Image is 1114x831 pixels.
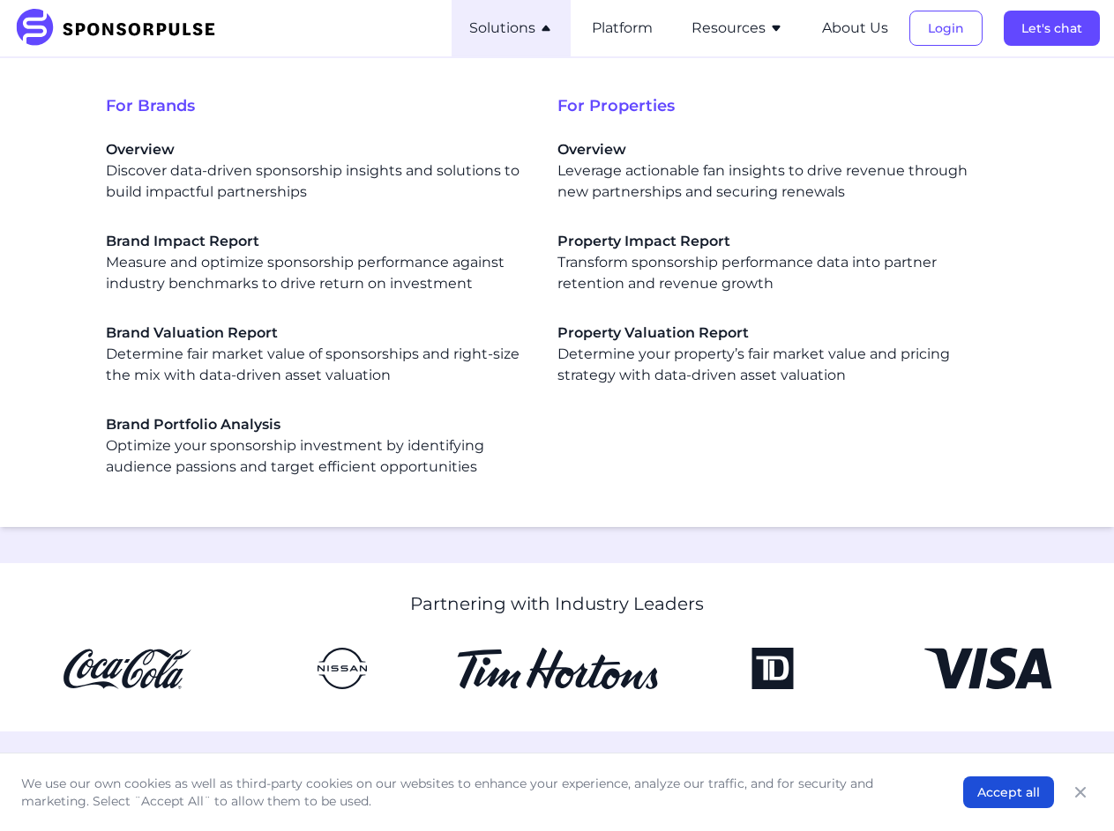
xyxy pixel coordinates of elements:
a: Brand Portfolio AnalysisOptimize your sponsorship investment by identifying audience passions and... [106,414,529,478]
a: About Us [822,20,888,36]
div: Determine your property’s fair market value and pricing strategy with data-driven asset valuation [557,323,981,386]
div: Optimize your sponsorship investment by identifying audience passions and target efficient opport... [106,414,529,478]
button: Accept all [963,776,1054,808]
span: For Properties [557,93,1009,118]
a: Property Valuation ReportDetermine your property’s fair market value and pricing strategy with da... [557,323,981,386]
iframe: Chat Widget [1026,746,1114,831]
img: Nissan [242,648,443,689]
div: Discover data-driven sponsorship insights and solutions to build impactful partnerships [106,139,529,203]
span: Brand Impact Report [106,231,529,252]
div: Measure and optimize sponsorship performance against industry benchmarks to drive return on inves... [106,231,529,294]
p: Partnering with Industry Leaders [410,591,704,616]
a: Let's chat [1004,20,1100,36]
span: Brand Portfolio Analysis [106,414,529,435]
a: OverviewLeverage actionable fan insights to drive revenue through new partnerships and securing r... [557,139,981,203]
a: Brand Valuation ReportDetermine fair market value of sponsorships and right-size the mix with dat... [106,323,529,386]
button: About Us [822,18,888,39]
span: Overview [557,139,981,160]
img: CocaCola [26,648,228,689]
img: Visa [887,648,1088,689]
button: Resources [692,18,783,39]
img: Tim Hortons [457,648,658,689]
span: Overview [106,139,529,160]
p: We use our own cookies as well as third-party cookies on our websites to enhance your experience,... [21,775,928,810]
img: TD [672,648,873,689]
button: Platform [592,18,653,39]
button: Solutions [469,18,553,39]
span: Property Valuation Report [557,323,981,344]
a: OverviewDiscover data-driven sponsorship insights and solutions to build impactful partnerships [106,139,529,203]
button: Login [909,11,983,46]
a: Platform [592,20,653,36]
span: Property Impact Report [557,231,981,252]
span: Brand Valuation Report [106,323,529,344]
button: Let's chat [1004,11,1100,46]
a: Brand Impact ReportMeasure and optimize sponsorship performance against industry benchmarks to dr... [106,231,529,294]
div: Transform sponsorship performance data into partner retention and revenue growth [557,231,981,294]
span: For Brands [106,93,557,118]
a: Property Impact ReportTransform sponsorship performance data into partner retention and revenue g... [557,231,981,294]
div: Leverage actionable fan insights to drive revenue through new partnerships and securing renewals [557,139,981,203]
img: SponsorPulse [14,9,228,48]
div: Determine fair market value of sponsorships and right-size the mix with data-driven asset valuation [106,323,529,386]
a: Login [909,20,983,36]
